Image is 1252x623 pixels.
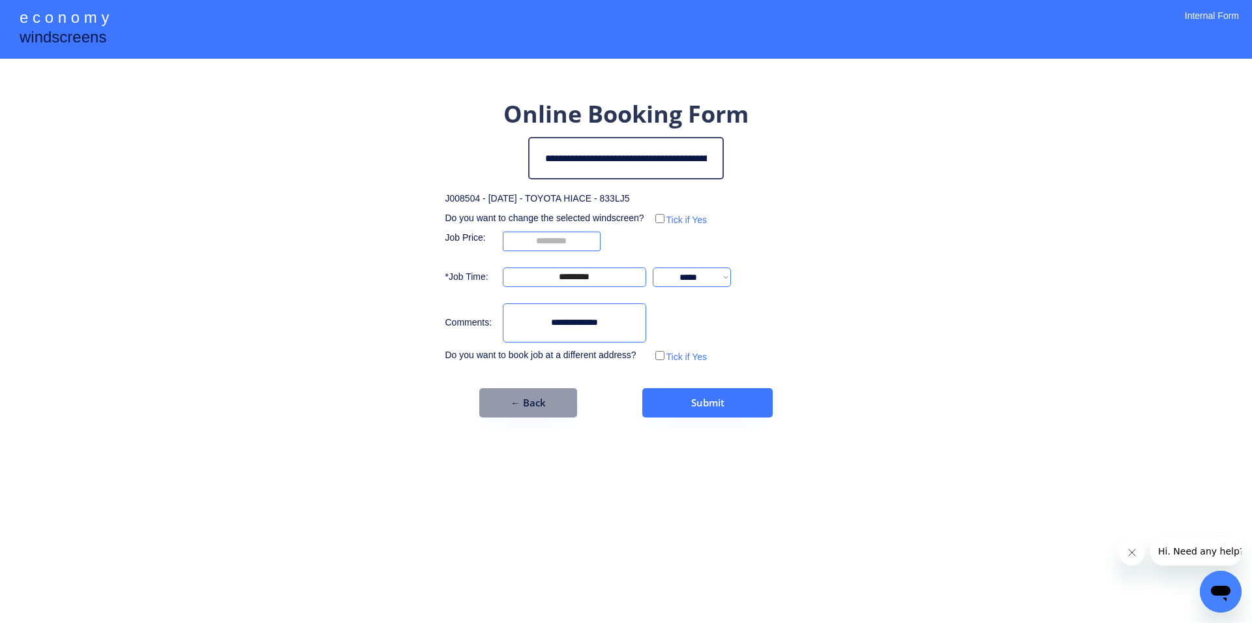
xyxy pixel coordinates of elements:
div: Do you want to book job at a different address? [445,349,646,362]
div: J008504 - [DATE] - TOYOTA HIACE - 833LJ5 [445,192,630,205]
span: Hi. Need any help? [8,9,94,20]
div: Job Price: [445,232,496,245]
div: windscreens [20,26,106,52]
div: Comments: [445,316,496,329]
div: Do you want to change the selected windscreen? [445,212,646,225]
div: Online Booking Form [503,98,749,130]
label: Tick if Yes [666,352,708,362]
button: ← Back [479,388,577,418]
div: e c o n o m y [20,7,109,31]
label: Tick if Yes [666,215,708,225]
div: Internal Form [1185,10,1239,39]
div: *Job Time: [445,271,496,284]
button: Submit [642,388,773,418]
iframe: Message from company [1150,537,1242,566]
iframe: Close message [1119,539,1145,566]
iframe: Button to launch messaging window [1200,571,1242,613]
